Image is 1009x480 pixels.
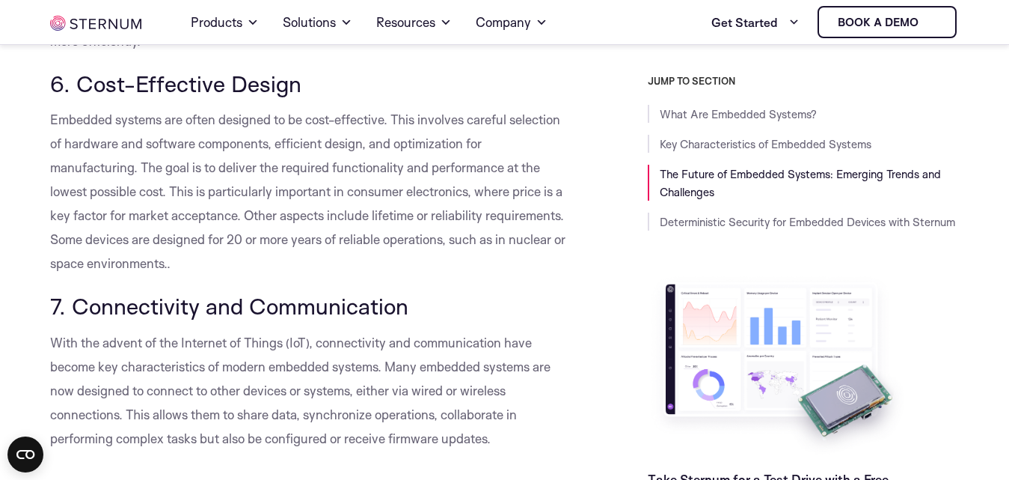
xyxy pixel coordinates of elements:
[283,1,352,43] a: Solutions
[648,75,958,87] h3: JUMP TO SECTION
[660,167,941,199] a: The Future of Embedded Systems: Emerging Trends and Challenges
[818,6,957,38] a: Book a demo
[476,1,548,43] a: Company
[648,273,910,459] img: Take Sternum for a Test Drive with a Free Evaluation Kit
[660,107,817,121] a: What Are Embedded Systems?
[50,292,408,320] span: 7. Connectivity and Communication
[50,16,141,31] img: sternum iot
[660,215,955,229] a: Deterministic Security for Embedded Devices with Sternum
[7,437,43,473] button: Open CMP widget
[191,1,259,43] a: Products
[50,335,550,446] span: With the advent of the Internet of Things (IoT), connectivity and communication have become key c...
[50,112,565,271] span: Embedded systems are often designed to be cost-effective. This involves careful selection of hard...
[376,1,452,43] a: Resources
[711,7,800,37] a: Get Started
[50,70,301,97] span: 6. Cost-Effective Design
[660,137,871,151] a: Key Characteristics of Embedded Systems
[924,16,936,28] img: sternum iot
